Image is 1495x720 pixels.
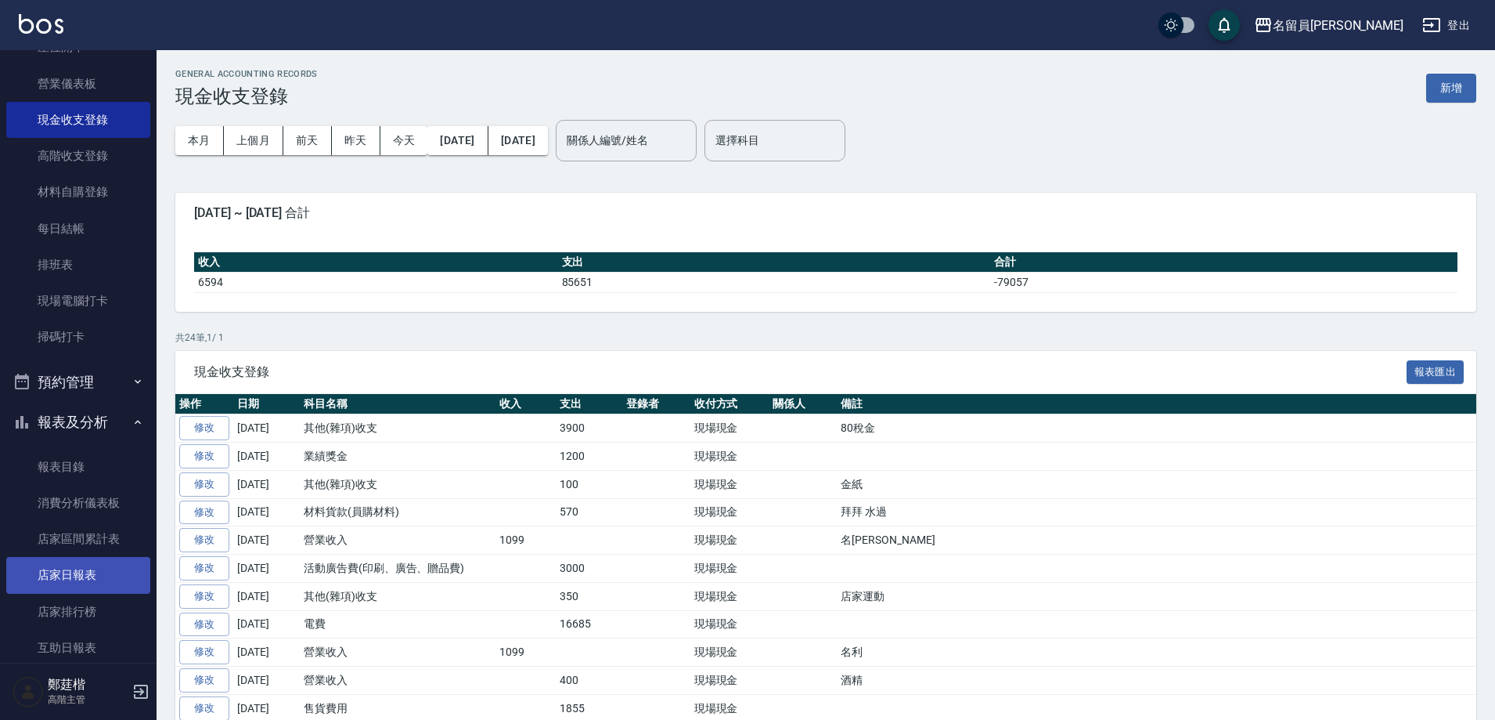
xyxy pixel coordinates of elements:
th: 登錄者 [622,394,690,414]
td: [DATE] [233,555,300,583]
h3: 現金收支登錄 [175,85,318,107]
td: 6594 [194,272,558,292]
td: [DATE] [233,414,300,443]
td: 現場現金 [690,555,769,583]
td: 業績獎金 [300,443,495,471]
button: 前天 [283,126,332,155]
td: 3000 [556,555,622,583]
td: 現場現金 [690,610,769,639]
div: 名留員[PERSON_NAME] [1273,16,1403,35]
th: 支出 [556,394,622,414]
a: 修改 [179,584,229,609]
th: 備註 [837,394,1476,414]
td: 營業收入 [300,639,495,667]
img: Logo [19,14,63,34]
td: 現場現金 [690,414,769,443]
td: 其他(雜項)收支 [300,470,495,498]
span: [DATE] ~ [DATE] 合計 [194,205,1457,221]
td: 拜拜 水過 [837,498,1476,526]
td: 其他(雜項)收支 [300,414,495,443]
button: 本月 [175,126,224,155]
td: [DATE] [233,443,300,471]
h5: 鄭莛楷 [48,677,128,693]
td: 活動廣告費(印刷、廣告、贈品費) [300,555,495,583]
td: [DATE] [233,667,300,695]
td: 名利 [837,639,1476,667]
p: 高階主管 [48,693,128,707]
a: 修改 [179,416,229,440]
td: 現場現金 [690,443,769,471]
a: 修改 [179,668,229,693]
h2: GENERAL ACCOUNTING RECORDS [175,69,318,79]
td: 電費 [300,610,495,639]
a: 材料自購登錄 [6,174,150,210]
button: 今天 [380,126,428,155]
td: 現場現金 [690,582,769,610]
th: 日期 [233,394,300,414]
span: 現金收支登錄 [194,364,1407,380]
th: 收付方式 [690,394,769,414]
td: 營業收入 [300,667,495,695]
a: 修改 [179,472,229,497]
a: 修改 [179,640,229,664]
a: 每日結帳 [6,211,150,247]
th: 收入 [194,252,558,273]
button: 昨天 [332,126,380,155]
th: 合計 [990,252,1457,273]
a: 排班表 [6,247,150,283]
button: [DATE] [488,126,548,155]
td: 其他(雜項)收支 [300,582,495,610]
button: [DATE] [427,126,488,155]
a: 高階收支登錄 [6,138,150,174]
td: [DATE] [233,470,300,498]
td: 3900 [556,414,622,443]
a: 修改 [179,444,229,469]
img: Person [13,676,44,707]
a: 修改 [179,556,229,581]
td: 16685 [556,610,622,639]
th: 支出 [558,252,991,273]
a: 現場電腦打卡 [6,283,150,319]
td: 金紙 [837,470,1476,498]
td: 材料貨款(員購材料) [300,498,495,526]
button: 預約管理 [6,362,150,403]
td: 現場現金 [690,639,769,667]
td: [DATE] [233,610,300,639]
td: 現場現金 [690,498,769,526]
a: 店家區間累計表 [6,521,150,557]
td: 400 [556,667,622,695]
a: 報表匯出 [1407,364,1464,378]
th: 關係人 [769,394,837,414]
button: save [1209,9,1240,41]
button: 上個月 [224,126,283,155]
td: [DATE] [233,498,300,526]
th: 科目名稱 [300,394,495,414]
a: 修改 [179,528,229,552]
td: 店家運動 [837,582,1476,610]
button: 新增 [1426,74,1476,103]
td: [DATE] [233,526,300,555]
a: 店家日報表 [6,557,150,593]
a: 報表目錄 [6,449,150,485]
td: -79057 [990,272,1457,292]
td: 現場現金 [690,526,769,555]
a: 修改 [179,613,229,637]
button: 報表匯出 [1407,360,1464,385]
a: 營業儀表板 [6,66,150,102]
a: 現金收支登錄 [6,102,150,138]
th: 收入 [495,394,556,414]
td: 570 [556,498,622,526]
td: 350 [556,582,622,610]
a: 店家排行榜 [6,594,150,630]
button: 登出 [1416,11,1476,40]
td: 營業收入 [300,526,495,555]
td: 名[PERSON_NAME] [837,526,1476,555]
td: 100 [556,470,622,498]
a: 新增 [1426,80,1476,95]
td: 1099 [495,639,556,667]
td: 現場現金 [690,667,769,695]
button: 名留員[PERSON_NAME] [1248,9,1410,42]
td: 現場現金 [690,470,769,498]
td: [DATE] [233,582,300,610]
td: 1200 [556,443,622,471]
